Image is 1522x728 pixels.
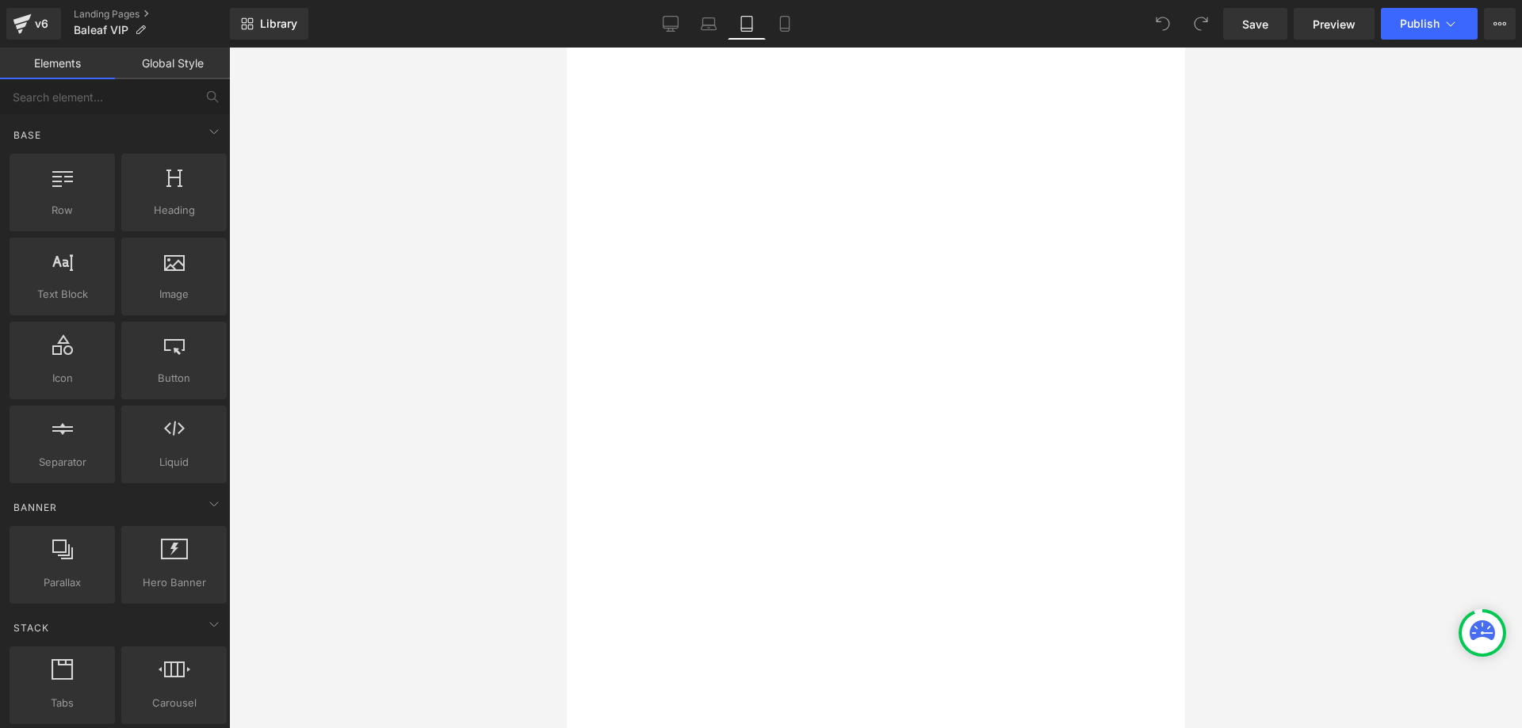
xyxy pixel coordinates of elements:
[126,202,222,219] span: Heading
[115,48,230,79] a: Global Style
[6,8,61,40] a: v6
[690,8,728,40] a: Laptop
[14,370,110,387] span: Icon
[74,24,128,36] span: Baleaf VIP
[126,370,222,387] span: Button
[728,8,766,40] a: Tablet
[12,500,59,515] span: Banner
[74,8,230,21] a: Landing Pages
[260,17,297,31] span: Library
[12,620,51,635] span: Stack
[126,695,222,711] span: Carousel
[1381,8,1478,40] button: Publish
[1147,8,1179,40] button: Undo
[14,454,110,471] span: Separator
[1242,16,1268,32] span: Save
[126,454,222,471] span: Liquid
[766,8,804,40] a: Mobile
[14,286,110,303] span: Text Block
[14,202,110,219] span: Row
[1313,16,1356,32] span: Preview
[230,8,308,40] a: New Library
[32,13,52,34] div: v6
[652,8,690,40] a: Desktop
[12,128,43,143] span: Base
[1484,8,1516,40] button: More
[1294,8,1375,40] a: Preview
[1185,8,1217,40] button: Redo
[14,695,110,711] span: Tabs
[1400,17,1440,30] span: Publish
[126,574,222,591] span: Hero Banner
[126,286,222,303] span: Image
[14,574,110,591] span: Parallax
